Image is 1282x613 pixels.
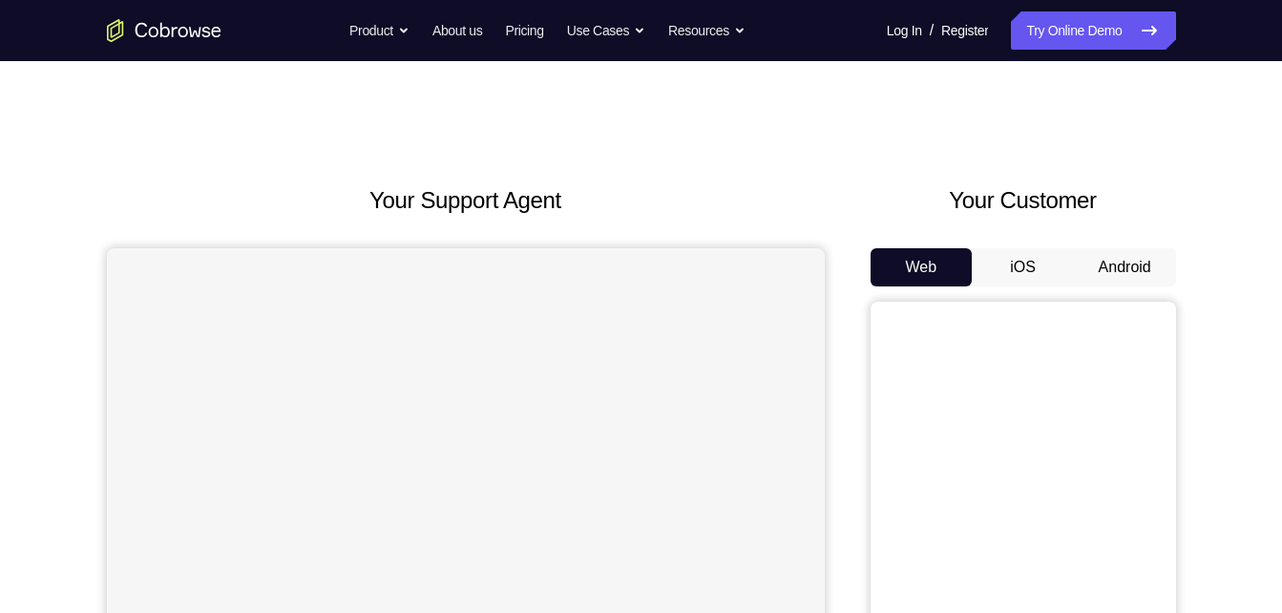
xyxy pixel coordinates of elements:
[930,19,934,42] span: /
[941,11,988,50] a: Register
[972,248,1074,286] button: iOS
[107,19,221,42] a: Go to the home page
[505,11,543,50] a: Pricing
[668,11,746,50] button: Resources
[871,248,973,286] button: Web
[107,183,825,218] h2: Your Support Agent
[567,11,645,50] button: Use Cases
[1074,248,1176,286] button: Android
[349,11,410,50] button: Product
[1011,11,1175,50] a: Try Online Demo
[432,11,482,50] a: About us
[887,11,922,50] a: Log In
[871,183,1176,218] h2: Your Customer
